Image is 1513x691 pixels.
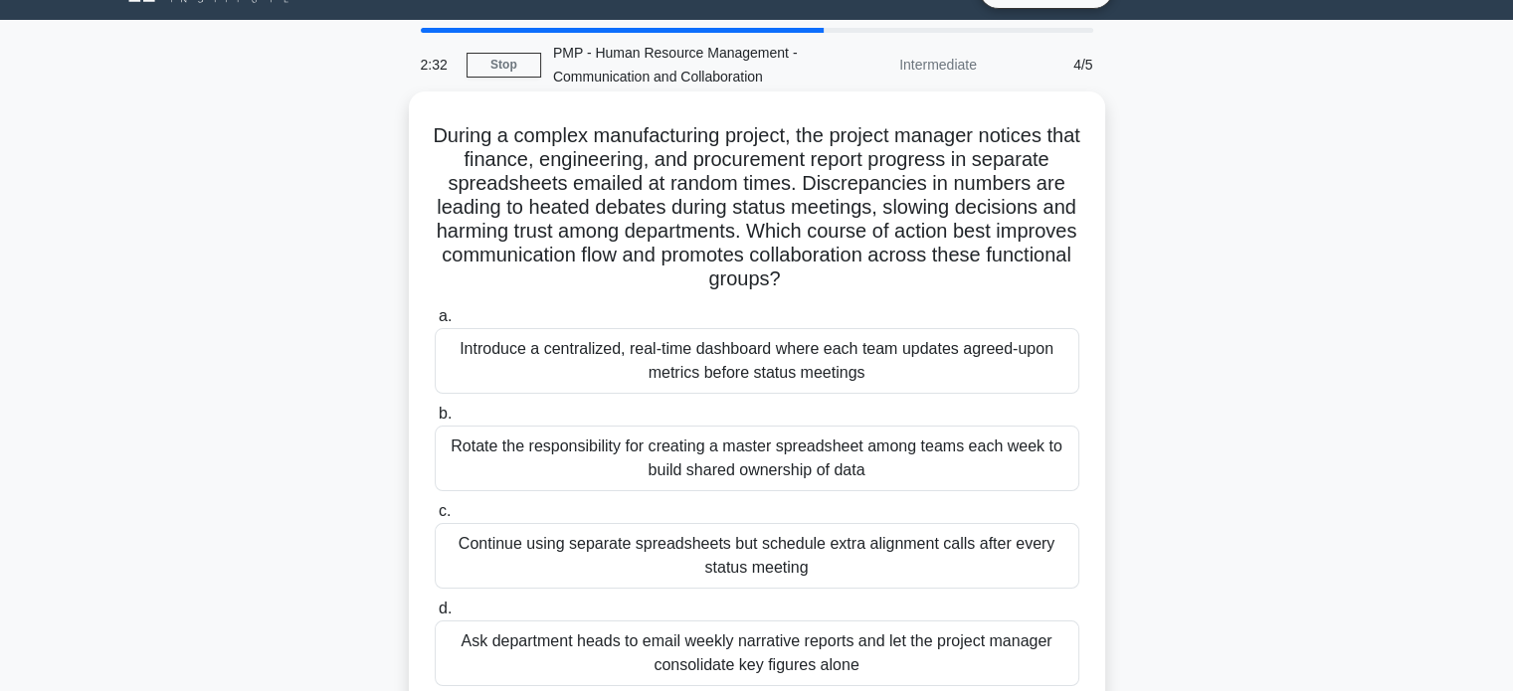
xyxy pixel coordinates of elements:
div: 4/5 [989,45,1105,85]
span: a. [439,307,452,324]
div: Rotate the responsibility for creating a master spreadsheet among teams each week to build shared... [435,426,1079,491]
span: b. [439,405,452,422]
div: Continue using separate spreadsheets but schedule extra alignment calls after every status meeting [435,523,1079,589]
div: Ask department heads to email weekly narrative reports and let the project manager consolidate ke... [435,620,1079,686]
div: PMP - Human Resource Management - Communication and Collaboration [541,33,815,96]
a: Stop [467,53,541,78]
div: Introduce a centralized, real-time dashboard where each team updates agreed-upon metrics before s... [435,328,1079,394]
span: d. [439,600,452,616]
div: Intermediate [815,45,989,85]
div: 2:32 [409,45,467,85]
h5: During a complex manufacturing project, the project manager notices that finance, engineering, an... [433,123,1081,292]
span: c. [439,502,451,519]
